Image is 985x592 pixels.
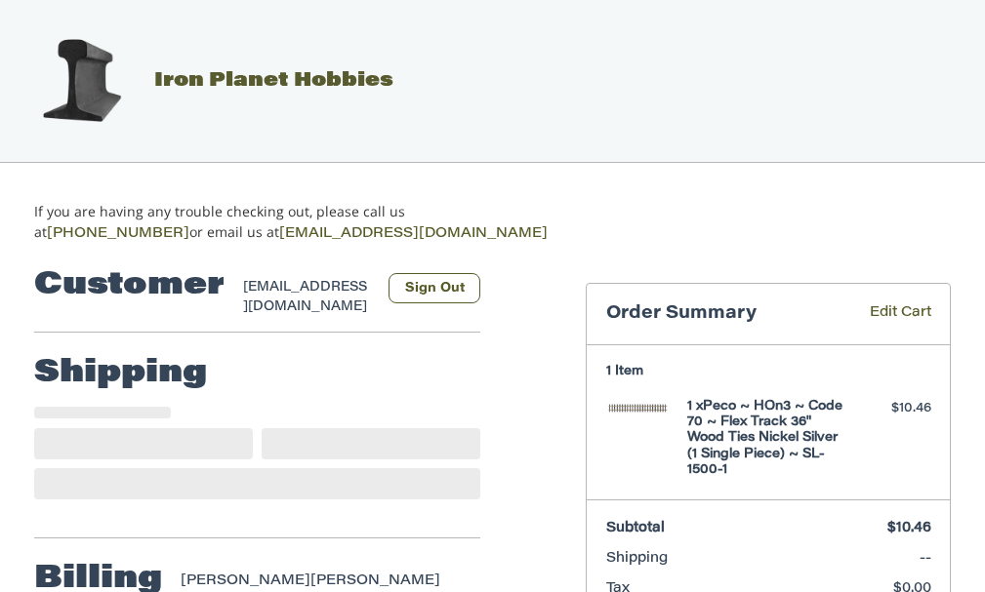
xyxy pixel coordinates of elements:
a: [PHONE_NUMBER] [47,227,189,241]
a: Edit Cart [837,303,931,326]
h2: Shipping [34,354,207,393]
span: [PERSON_NAME] [310,574,440,588]
div: [EMAIL_ADDRESS][DOMAIN_NAME] [243,278,370,316]
button: Sign Out [389,273,480,303]
h4: 1 x Peco ~ HOn3 ~ Code 70 ~ Flex Track 36" Wood Ties Nickel Silver (1 Single Piece) ~ SL-1500-1 [687,399,845,478]
span: -- [920,552,931,566]
span: [PERSON_NAME] [181,574,310,588]
span: $10.46 [887,522,931,535]
img: Iron Planet Hobbies [32,32,130,130]
h3: Order Summary [606,303,837,326]
a: [EMAIL_ADDRESS][DOMAIN_NAME] [279,227,548,241]
span: Subtotal [606,522,665,535]
span: Shipping [606,552,668,566]
a: Iron Planet Hobbies [13,71,393,91]
span: Iron Planet Hobbies [154,71,393,91]
h3: 1 Item [606,364,931,379]
div: $10.46 [850,399,931,418]
h2: Customer [34,266,225,305]
p: If you are having any trouble checking out, please call us at or email us at [34,201,557,245]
